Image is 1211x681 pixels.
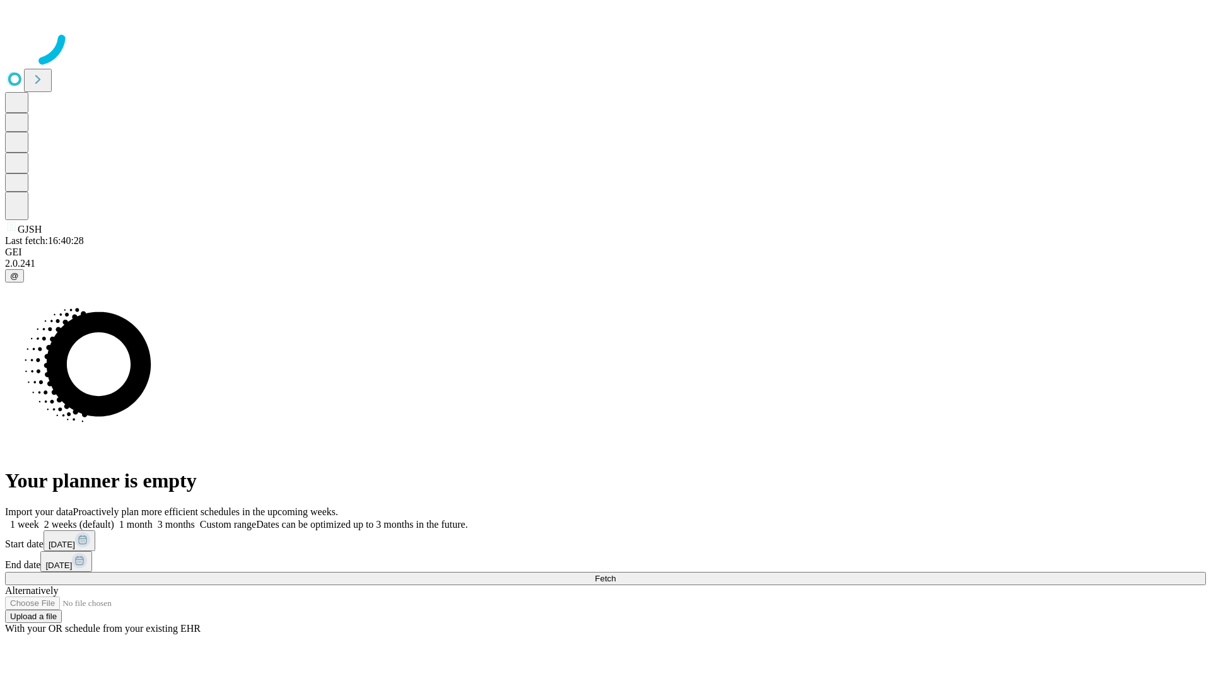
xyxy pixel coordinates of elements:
[10,519,39,530] span: 1 week
[158,519,195,530] span: 3 months
[5,269,24,282] button: @
[5,469,1206,492] h1: Your planner is empty
[44,530,95,551] button: [DATE]
[256,519,467,530] span: Dates can be optimized up to 3 months in the future.
[5,258,1206,269] div: 2.0.241
[5,530,1206,551] div: Start date
[5,623,201,634] span: With your OR schedule from your existing EHR
[45,561,72,570] span: [DATE]
[5,551,1206,572] div: End date
[5,247,1206,258] div: GEI
[5,610,62,623] button: Upload a file
[595,574,616,583] span: Fetch
[5,585,58,596] span: Alternatively
[18,224,42,235] span: GJSH
[5,572,1206,585] button: Fetch
[44,519,114,530] span: 2 weeks (default)
[200,519,256,530] span: Custom range
[119,519,153,530] span: 1 month
[49,540,75,549] span: [DATE]
[10,271,19,281] span: @
[5,506,73,517] span: Import your data
[73,506,338,517] span: Proactively plan more efficient schedules in the upcoming weeks.
[5,235,84,246] span: Last fetch: 16:40:28
[40,551,92,572] button: [DATE]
